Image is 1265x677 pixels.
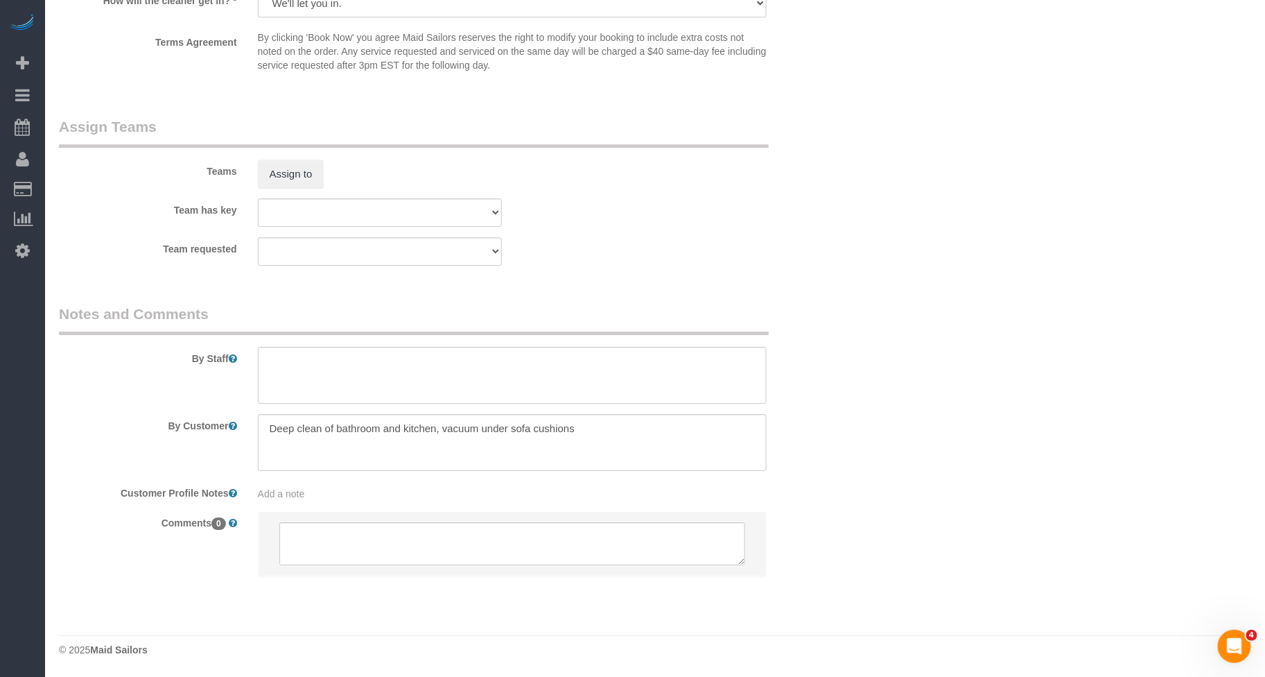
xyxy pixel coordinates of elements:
legend: Assign Teams [59,117,769,148]
label: Customer Profile Notes [49,481,247,500]
strong: Maid Sailors [90,644,147,655]
span: 0 [211,517,226,530]
iframe: Intercom live chat [1218,630,1251,663]
div: © 2025 [59,643,1251,657]
legend: Notes and Comments [59,304,769,335]
button: Assign to [258,160,324,189]
span: Add a note [258,488,305,499]
label: Teams [49,160,247,178]
img: Automaid Logo [8,14,36,33]
label: By Staff [49,347,247,366]
p: By clicking 'Book Now' you agree Maid Sailors reserves the right to modify your booking to includ... [258,31,767,72]
label: Team requested [49,237,247,256]
span: 4 [1246,630,1257,641]
label: By Customer [49,414,247,433]
label: Comments [49,511,247,530]
label: Team has key [49,198,247,217]
label: Terms Agreement [49,31,247,49]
